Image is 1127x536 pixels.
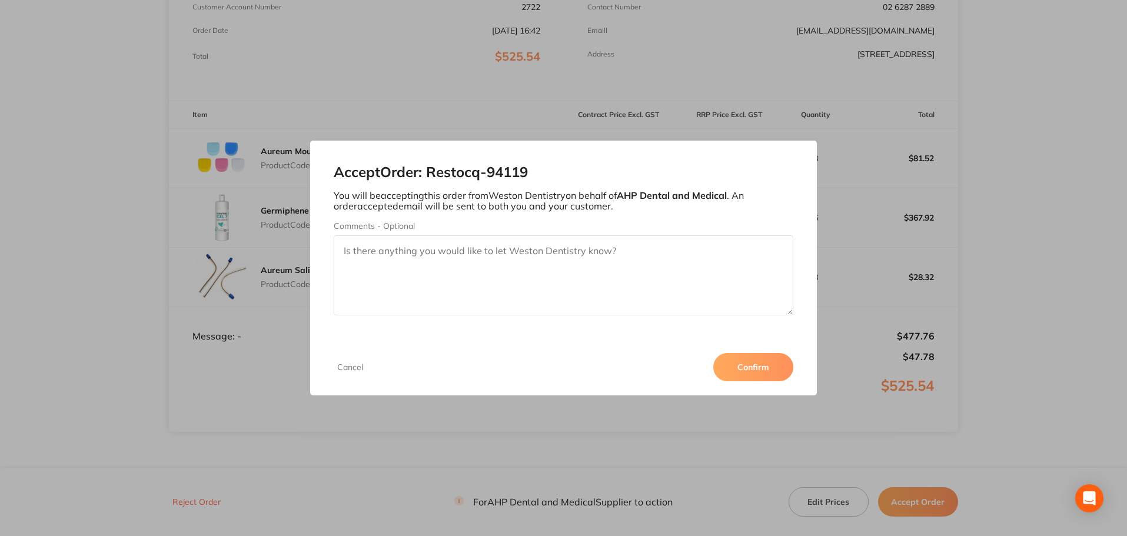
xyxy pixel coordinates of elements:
[334,362,367,372] button: Cancel
[334,164,794,181] h2: Accept Order: Restocq- 94119
[334,190,794,212] p: You will be accepting this order from Weston Dentistry on behalf of . An order accepted email wil...
[334,221,794,231] label: Comments - Optional
[713,353,793,381] button: Confirm
[617,189,727,201] b: AHP Dental and Medical
[1075,484,1103,512] div: Open Intercom Messenger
